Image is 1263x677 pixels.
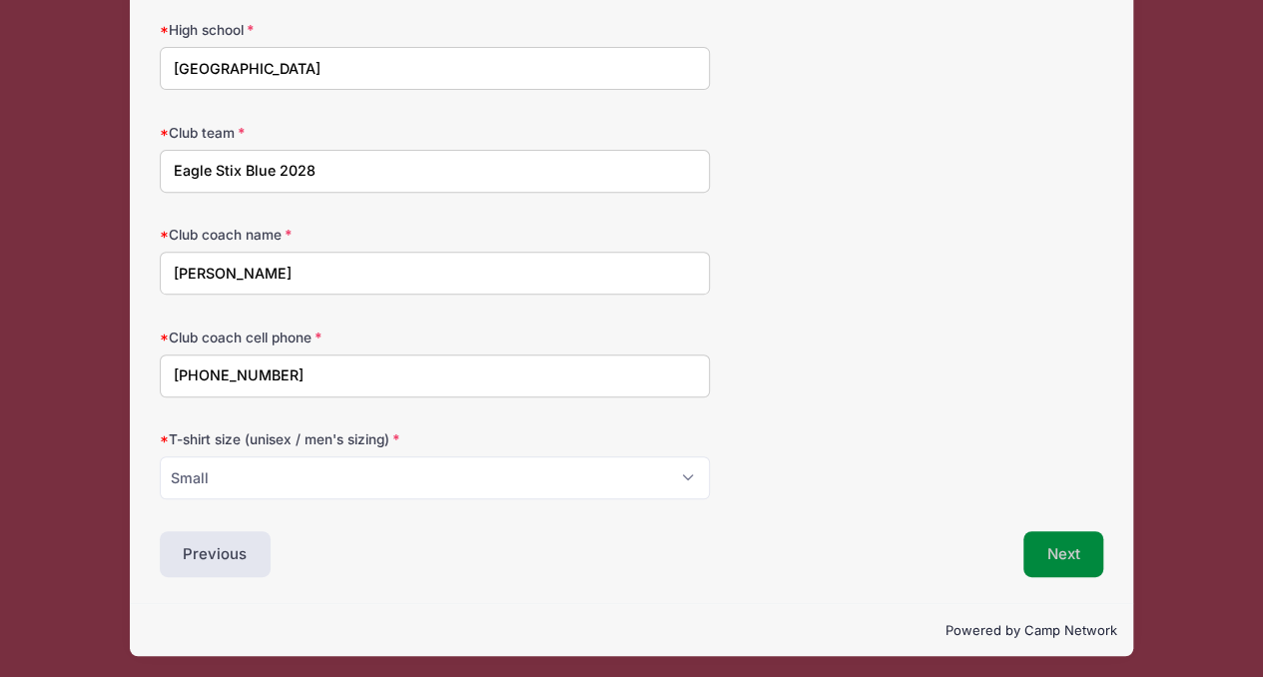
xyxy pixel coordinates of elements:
[160,123,474,143] label: Club team
[160,531,272,577] button: Previous
[160,225,474,245] label: Club coach name
[160,328,474,347] label: Club coach cell phone
[147,621,1117,641] p: Powered by Camp Network
[160,429,474,449] label: T-shirt size (unisex / men's sizing)
[160,20,474,40] label: High school
[1023,531,1104,577] button: Next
